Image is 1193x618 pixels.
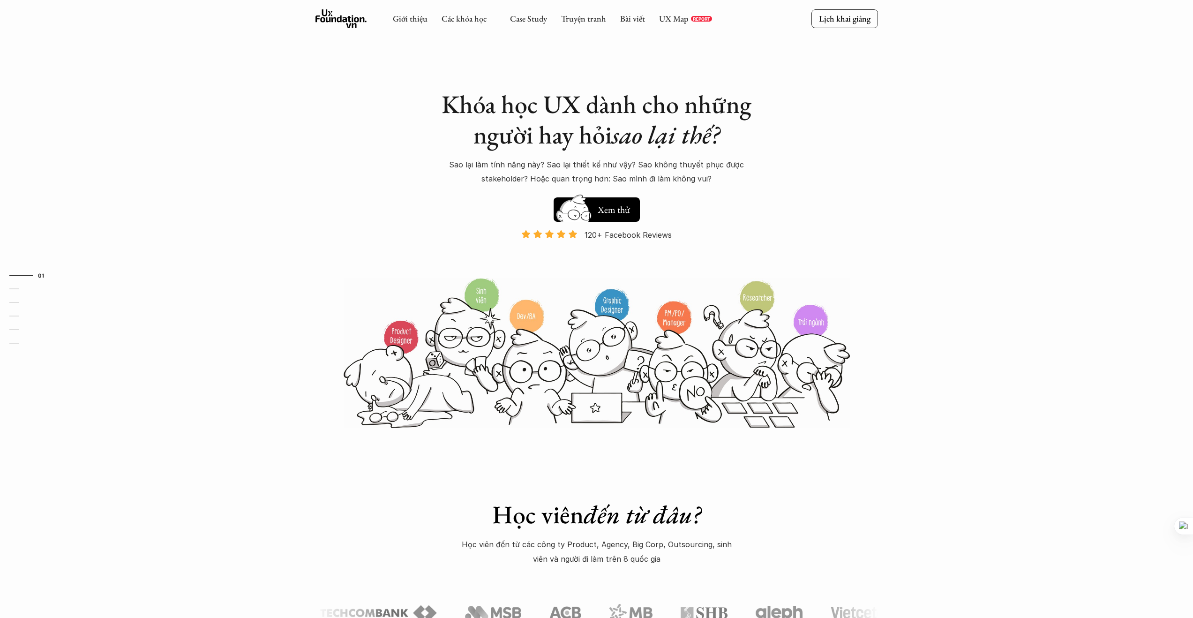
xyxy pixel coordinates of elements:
p: Lịch khai giảng [819,13,870,24]
a: Các khóa học [442,13,487,24]
a: Bài viết [620,13,645,24]
a: UX Map [659,13,689,24]
a: Case Study [510,13,547,24]
a: REPORT [691,16,712,22]
a: Giới thiệu [393,13,428,24]
a: Truyện tranh [561,13,606,24]
a: 01 [9,270,54,281]
p: REPORT [693,16,710,22]
a: Lịch khai giảng [811,9,878,28]
strong: 01 [38,271,45,278]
